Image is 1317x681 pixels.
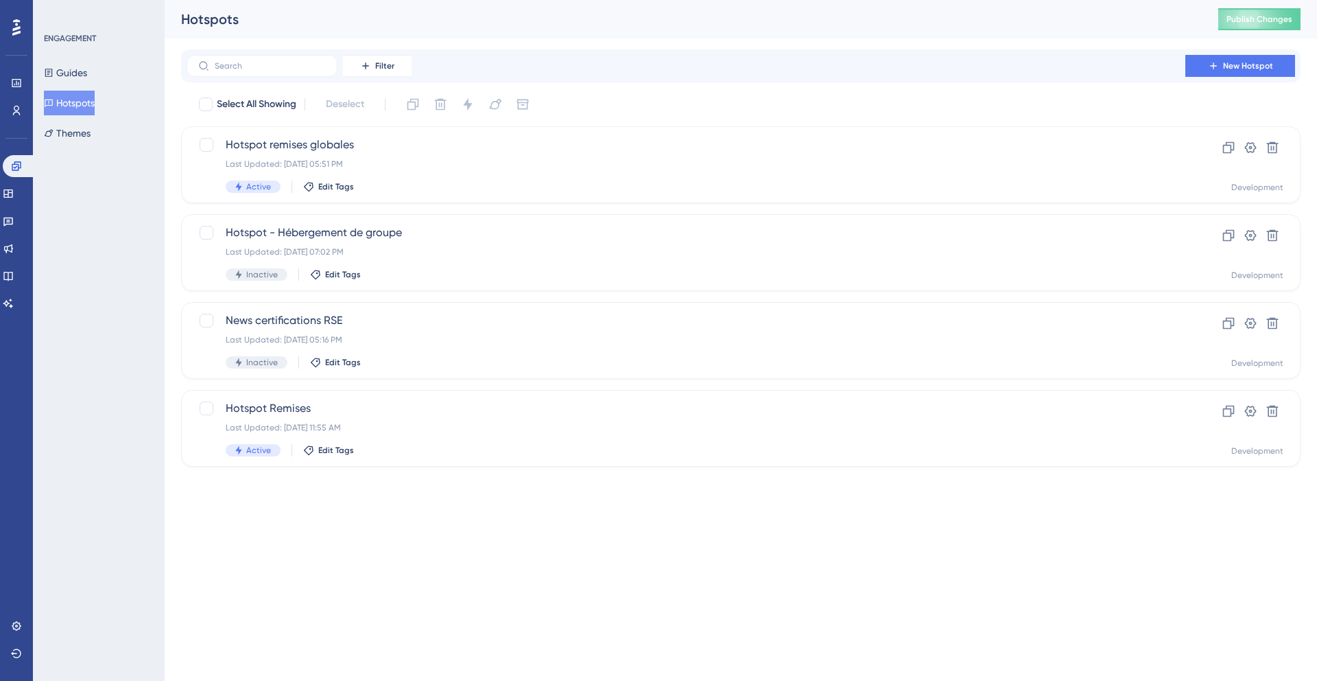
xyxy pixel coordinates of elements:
div: ENGAGEMENT [44,33,96,44]
span: Publish Changes [1226,14,1292,25]
span: Inactive [246,357,278,368]
span: Hotspot - Hébergement de groupe [226,224,1146,241]
span: Active [246,445,271,456]
span: Edit Tags [318,445,354,456]
button: Publish Changes [1218,8,1301,30]
div: Development [1231,446,1283,457]
button: New Hotspot [1185,55,1295,77]
div: Development [1231,270,1283,281]
span: Inactive [246,269,278,280]
span: News certifications RSE [226,312,1146,329]
span: New Hotspot [1223,60,1273,71]
button: Filter [343,55,412,77]
span: Hotspot remises globales [226,137,1146,153]
div: Development [1231,358,1283,369]
div: Development [1231,182,1283,193]
button: Edit Tags [310,357,361,368]
button: Edit Tags [310,269,361,280]
span: Select All Showing [217,96,296,113]
button: Deselect [313,92,377,117]
span: Filter [375,60,394,71]
button: Edit Tags [303,181,354,192]
div: Last Updated: [DATE] 11:55 AM [226,422,1146,433]
button: Hotspots [44,91,95,115]
div: Last Updated: [DATE] 05:51 PM [226,159,1146,170]
div: Hotspots [181,10,1184,29]
button: Edit Tags [303,445,354,456]
div: Last Updated: [DATE] 05:16 PM [226,334,1146,345]
span: Active [246,181,271,192]
div: Last Updated: [DATE] 07:02 PM [226,246,1146,257]
span: Deselect [326,96,364,113]
button: Themes [44,121,91,146]
input: Search [215,61,326,71]
span: Edit Tags [325,269,361,280]
span: Hotspot Remises [226,400,1146,417]
span: Edit Tags [325,357,361,368]
span: Edit Tags [318,181,354,192]
button: Guides [44,60,87,85]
